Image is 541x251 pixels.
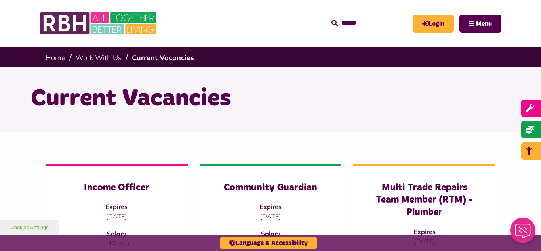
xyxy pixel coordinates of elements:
iframe: Netcall Web Assistant for live chat [505,215,541,251]
a: Current Vacancies [132,53,194,62]
strong: Expires [413,228,436,236]
strong: Expires [105,203,128,211]
input: Search [331,15,405,32]
button: Language & Accessibility [220,237,317,249]
h3: Income Officer [61,182,172,194]
p: [DATE] [215,211,326,221]
h3: Community Guardian [215,182,326,194]
strong: Salary [107,230,126,238]
h3: Multi Trade Repairs Team Member (RTM) - Plumber [369,182,480,219]
a: Home [46,53,65,62]
a: Work With Us [76,53,122,62]
h1: Current Vacancies [31,83,510,114]
p: [DATE] [61,211,172,221]
button: Navigation [459,15,501,33]
img: RBH [40,8,158,39]
strong: Expires [259,203,282,211]
strong: Salary [261,230,280,238]
span: Menu [476,21,492,27]
a: MyRBH [413,15,454,33]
